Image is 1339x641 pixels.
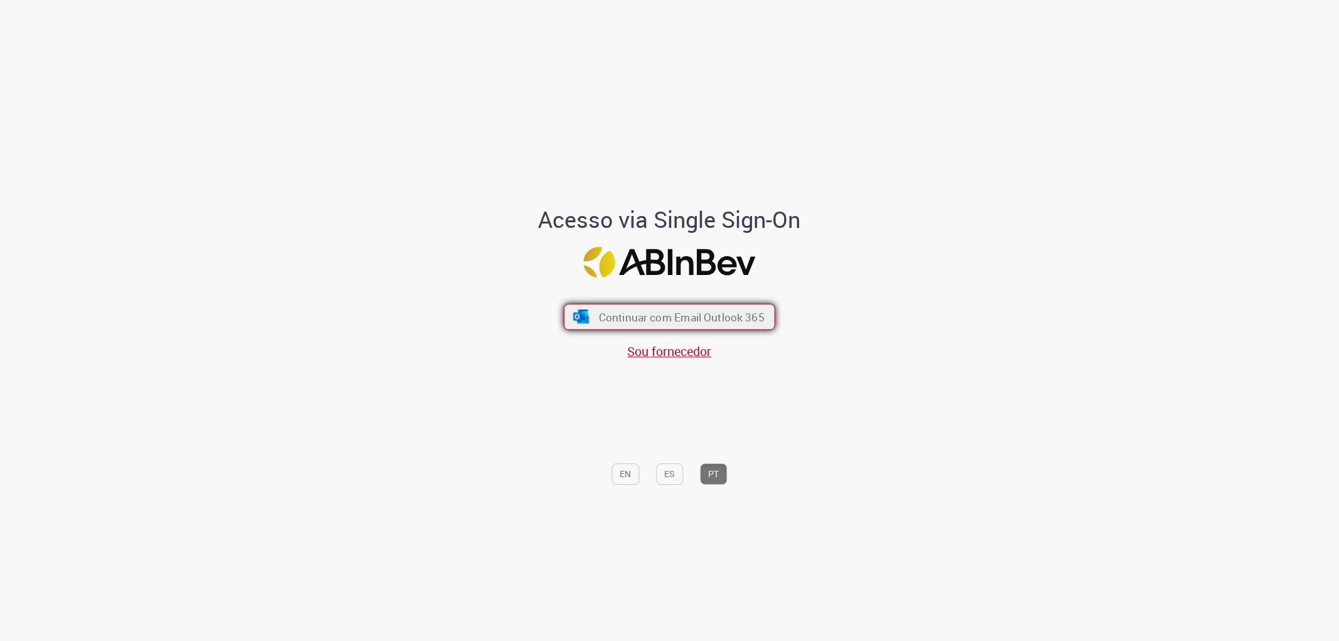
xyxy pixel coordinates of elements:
[564,303,775,330] button: ícone Azure/Microsoft 360 Continuar com Email Outlook 365
[701,463,728,485] button: PT
[657,463,684,485] button: ES
[628,343,712,360] a: Sou fornecedor
[599,310,765,324] span: Continuar com Email Outlook 365
[495,207,844,232] h1: Acesso via Single Sign-On
[572,310,590,323] img: ícone Azure/Microsoft 360
[612,463,640,485] button: EN
[584,247,756,278] img: Logo ABInBev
